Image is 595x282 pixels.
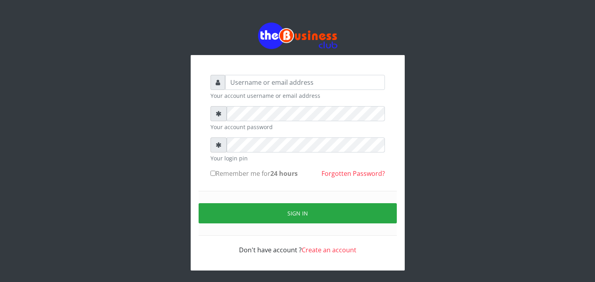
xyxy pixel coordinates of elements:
a: Create an account [302,246,356,254]
small: Your account username or email address [210,91,385,100]
a: Forgotten Password? [321,169,385,178]
small: Your login pin [210,154,385,162]
button: Sign in [199,203,397,223]
input: Username or email address [225,75,385,90]
input: Remember me for24 hours [210,171,216,176]
b: 24 hours [270,169,298,178]
label: Remember me for [210,169,298,178]
div: Don't have account ? [210,236,385,255]
small: Your account password [210,123,385,131]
